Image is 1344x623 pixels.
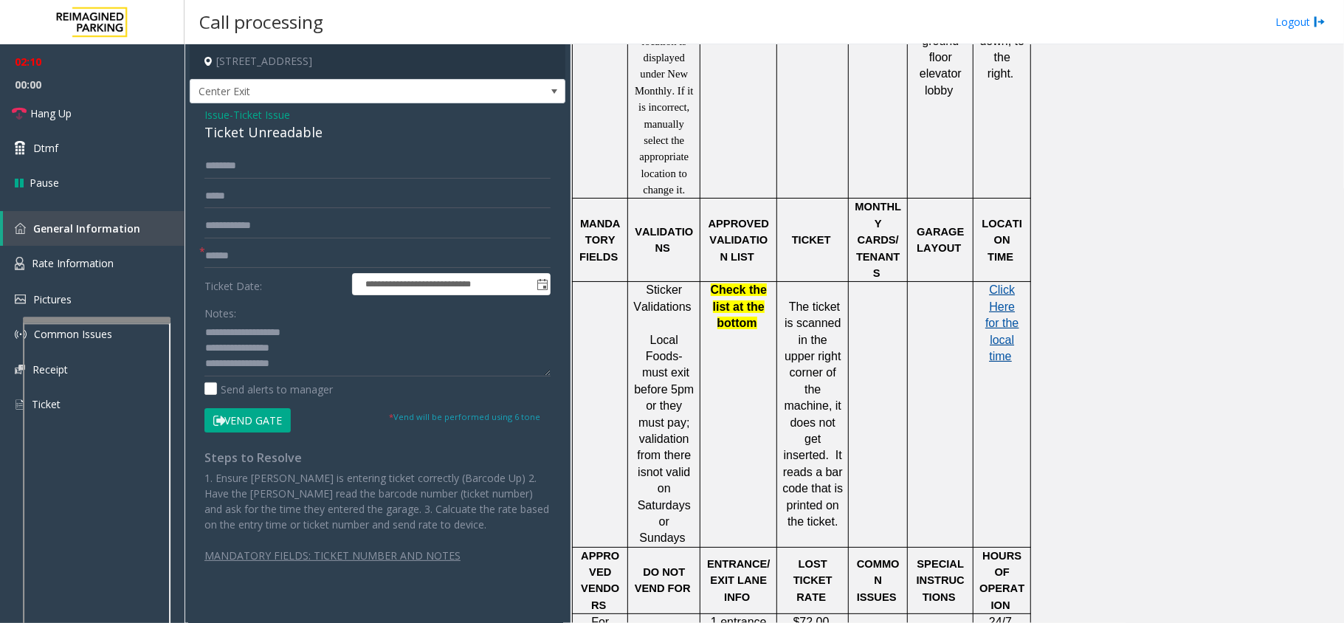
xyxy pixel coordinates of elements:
label: Notes: [204,300,236,321]
p: 1. Ensure [PERSON_NAME] is entering ticket correctly (Barcode Up) 2. Have the [PERSON_NAME] read ... [204,470,551,532]
span: Sticker Validations [633,283,691,312]
span: Rate Information [32,256,114,270]
span: DO NOT VEND FOR [635,566,691,594]
label: Send alerts to manager [204,382,333,397]
span: Hang Up [30,106,72,121]
span: SPECIAL INSTRUCTIONS [917,558,965,603]
div: Ticket Unreadable [204,123,551,142]
span: ENTRANCE/EXIT LANE INFO [707,558,771,603]
img: 'icon' [15,295,26,304]
span: must exit before 5pm or they must pay; validation from there is [634,366,694,478]
span: GARAGE LAYOUT [917,226,964,254]
span: The ticket is scanned in the upper right corner of the machine, it does not get inserted. It read... [782,300,843,528]
span: in the ground floor elevator lobby [920,1,962,97]
h4: Steps to Resolve [204,451,551,465]
span: Center Exit [190,80,490,103]
img: 'icon' [15,328,27,340]
img: 'icon' [15,257,24,270]
img: 'icon' [15,365,25,374]
span: Dtmf [33,140,58,156]
span: Check the list at the bottom [711,283,767,329]
span: APPROVED VALIDATION LIST [709,218,769,263]
span: TICKET [792,234,831,246]
span: Pause [30,175,59,190]
span: General Information [33,221,140,235]
span: VALIDATIONS [635,226,693,254]
h3: Call processing [192,4,331,40]
span: APPROVED VENDORS [581,550,619,611]
span: Issue [204,107,230,123]
u: MANDATORY FIELDS: TICKET NUMBER AND NOTES [204,548,461,562]
span: Click Here for the local time [985,283,1019,362]
span: LOST TICKET RATE [793,558,833,603]
a: Click Here for the local time [985,284,1019,362]
span: not valid on Saturdays or Sundays [638,466,691,545]
a: General Information [3,211,185,246]
a: Logout [1275,14,1326,30]
span: COMMON ISSUES [857,558,900,603]
span: Local Foods- [646,334,683,362]
span: LOCATION TIME [982,218,1023,263]
img: logout [1314,14,1326,30]
span: HOURS OF OPERATION [979,550,1024,611]
span: - [230,108,290,122]
span: Pictures [33,292,72,306]
label: Ticket Date: [201,273,348,295]
span: MONTHLY CARDS/TENANTS [855,201,901,279]
img: 'icon' [15,398,24,411]
h4: [STREET_ADDRESS] [190,44,565,79]
img: 'icon' [15,223,26,234]
span: Toggle popup [534,274,550,295]
button: Vend Gate [204,408,291,433]
span: Ticket Issue [233,107,290,123]
span: MANDATORY FIELDS [579,218,620,263]
small: Vend will be performed using 6 tone [389,411,540,422]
